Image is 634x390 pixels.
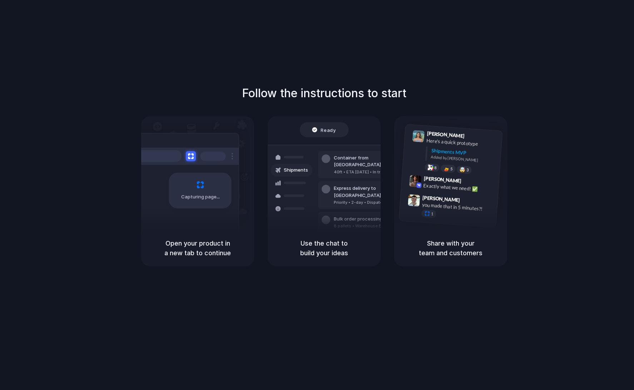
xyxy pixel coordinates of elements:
span: [PERSON_NAME] [422,194,460,204]
h5: Share with your team and customers [403,238,499,258]
div: 🤯 [460,167,466,172]
span: 5 [450,167,453,171]
div: Priority • 2-day • Dispatched [334,199,411,206]
div: Added by [PERSON_NAME] [431,154,496,164]
div: Express delivery to [GEOGRAPHIC_DATA] [334,185,411,199]
span: 1 [431,212,434,216]
div: Container from [GEOGRAPHIC_DATA] [334,154,411,168]
span: [PERSON_NAME] [424,174,461,185]
div: Bulk order processing [334,216,400,223]
div: Here's a quick prototype [426,137,498,149]
span: 9:42 AM [464,178,478,186]
span: 9:41 AM [467,133,481,142]
h5: Use the chat to build your ideas [276,238,372,258]
span: 9:47 AM [462,197,477,206]
span: Shipments [284,167,308,174]
span: 3 [466,168,469,172]
div: Shipments MVP [431,147,497,159]
span: [PERSON_NAME] [427,129,465,140]
h5: Open your product in a new tab to continue [150,238,246,258]
span: Capturing page [181,193,221,201]
span: 8 [434,166,437,170]
div: 8 pallets • Warehouse B • Packed [334,223,400,229]
h1: Follow the instructions to start [242,85,406,102]
div: 40ft • ETA [DATE] • In transit [334,169,411,175]
div: you made that in 5 minutes?! [422,201,493,213]
span: Ready [321,126,336,133]
div: Exactly what we need! ✅ [423,182,495,194]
